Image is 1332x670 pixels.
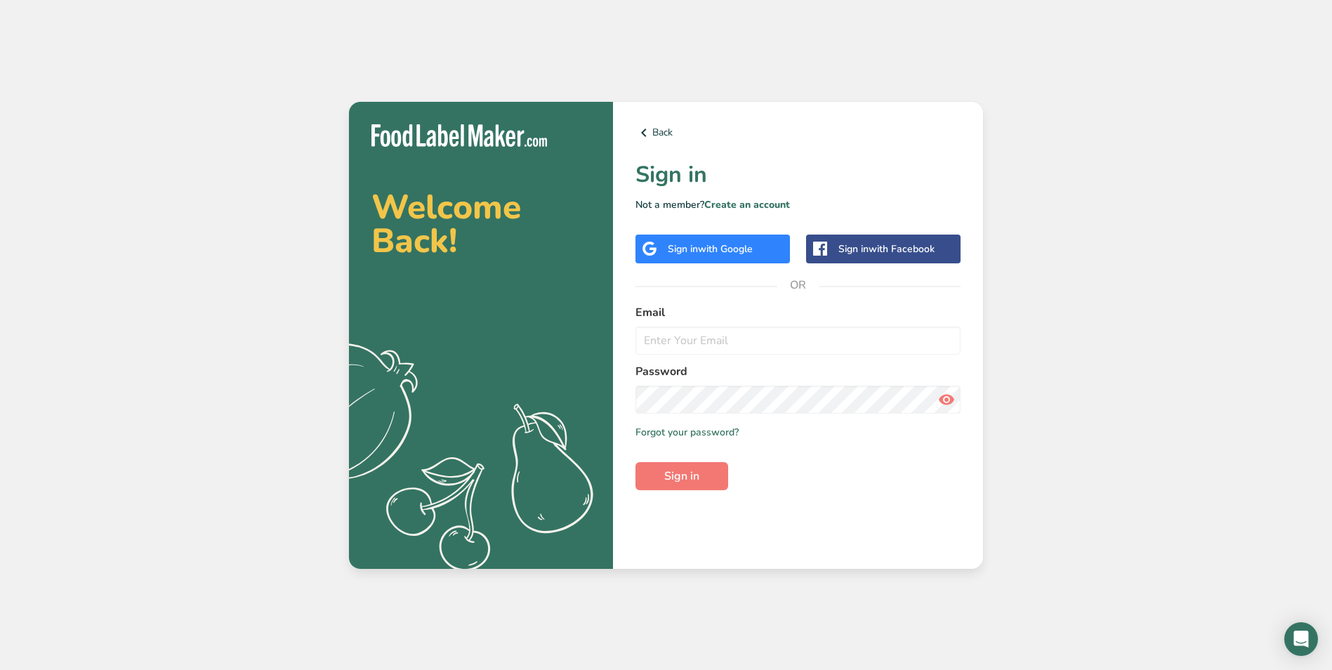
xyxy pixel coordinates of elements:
[371,124,547,147] img: Food Label Maker
[635,197,961,212] p: Not a member?
[664,468,699,485] span: Sign in
[635,158,961,192] h1: Sign in
[635,462,728,490] button: Sign in
[635,327,961,355] input: Enter Your Email
[668,242,753,256] div: Sign in
[704,198,790,211] a: Create an account
[777,264,819,306] span: OR
[1284,622,1318,656] div: Open Intercom Messenger
[838,242,935,256] div: Sign in
[635,124,961,141] a: Back
[635,425,739,440] a: Forgot your password?
[635,363,961,380] label: Password
[698,242,753,256] span: with Google
[635,304,961,321] label: Email
[371,190,591,258] h2: Welcome Back!
[869,242,935,256] span: with Facebook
